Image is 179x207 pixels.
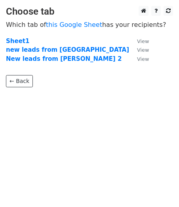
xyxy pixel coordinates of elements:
[137,47,149,53] small: View
[137,56,149,62] small: View
[137,38,149,44] small: View
[6,38,29,45] a: Sheet1
[6,55,122,62] a: New leads from [PERSON_NAME] 2
[6,46,129,53] a: new leads from [GEOGRAPHIC_DATA]
[6,21,173,29] p: Which tab of has your recipients?
[129,55,149,62] a: View
[129,38,149,45] a: View
[6,75,33,87] a: ← Back
[6,6,173,17] h3: Choose tab
[46,21,102,28] a: this Google Sheet
[129,46,149,53] a: View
